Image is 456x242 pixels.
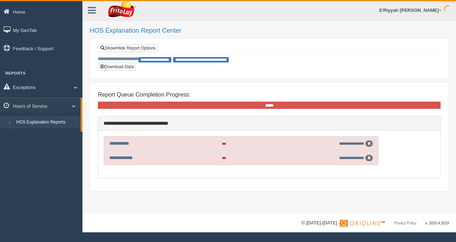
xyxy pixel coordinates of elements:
[301,219,449,227] div: © [DATE]-[DATE] - ™
[340,220,380,227] img: Gridline
[98,44,158,52] a: Show/Hide Report Options
[98,92,441,98] h4: Report Queue Completion Progress:
[426,221,449,225] span: v. 2025.4.2019
[90,27,449,34] h2: HOS Explanation Report Center
[13,129,81,141] a: HOS Violation Audit Reports
[13,116,81,129] a: HOS Explanation Reports
[98,63,136,71] button: Download Data
[394,221,416,225] a: Privacy Policy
